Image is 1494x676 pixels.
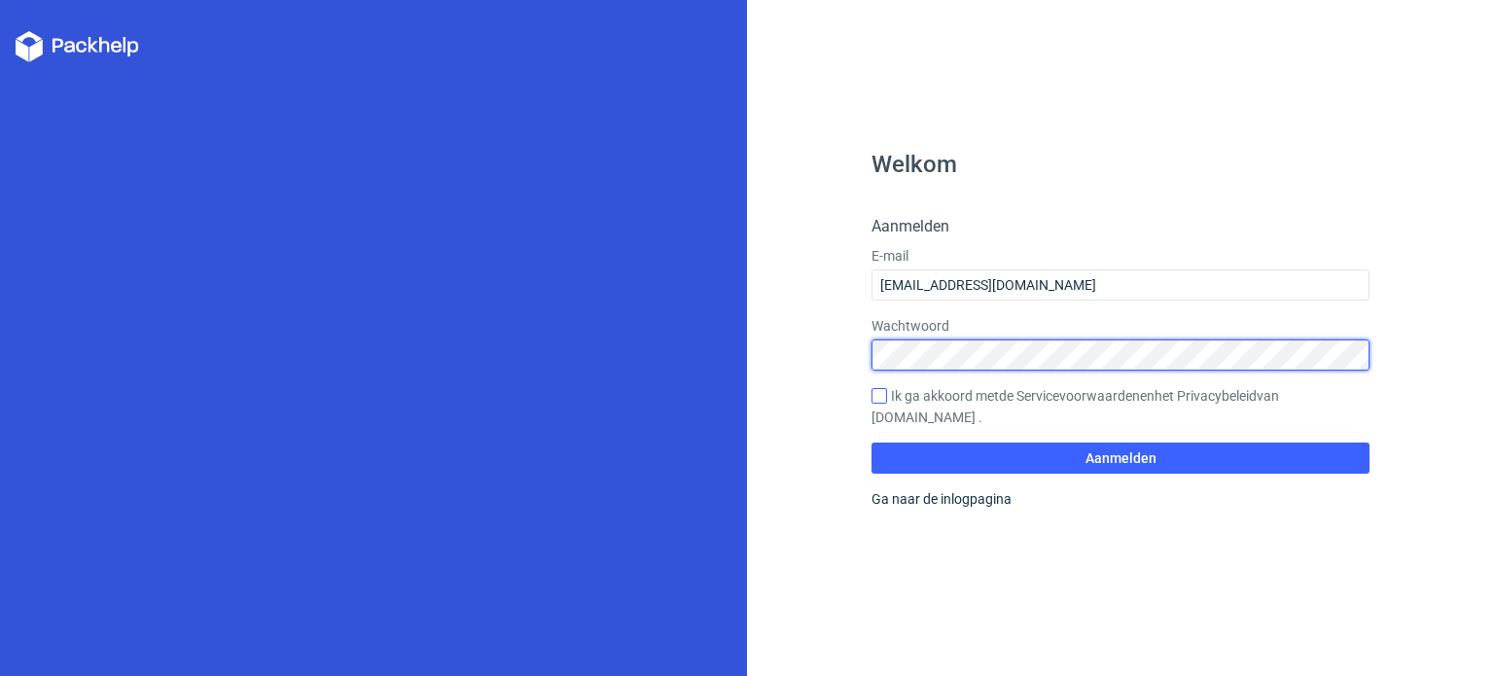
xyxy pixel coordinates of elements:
[871,248,908,264] font: E-mail
[871,443,1369,474] button: Aanmelden
[871,217,949,235] font: Aanmelden
[1140,388,1155,404] font: en
[871,151,957,178] font: Welkom
[1155,388,1257,404] a: het Privacybeleid
[871,318,949,334] font: Wachtwoord
[891,388,999,404] font: Ik ga akkoord met
[999,388,1140,404] a: de Servicevoorwaarden
[871,491,1012,507] a: Ga naar de inlogpagina
[871,388,1279,425] font: van [DOMAIN_NAME] .
[1085,450,1156,466] font: Aanmelden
